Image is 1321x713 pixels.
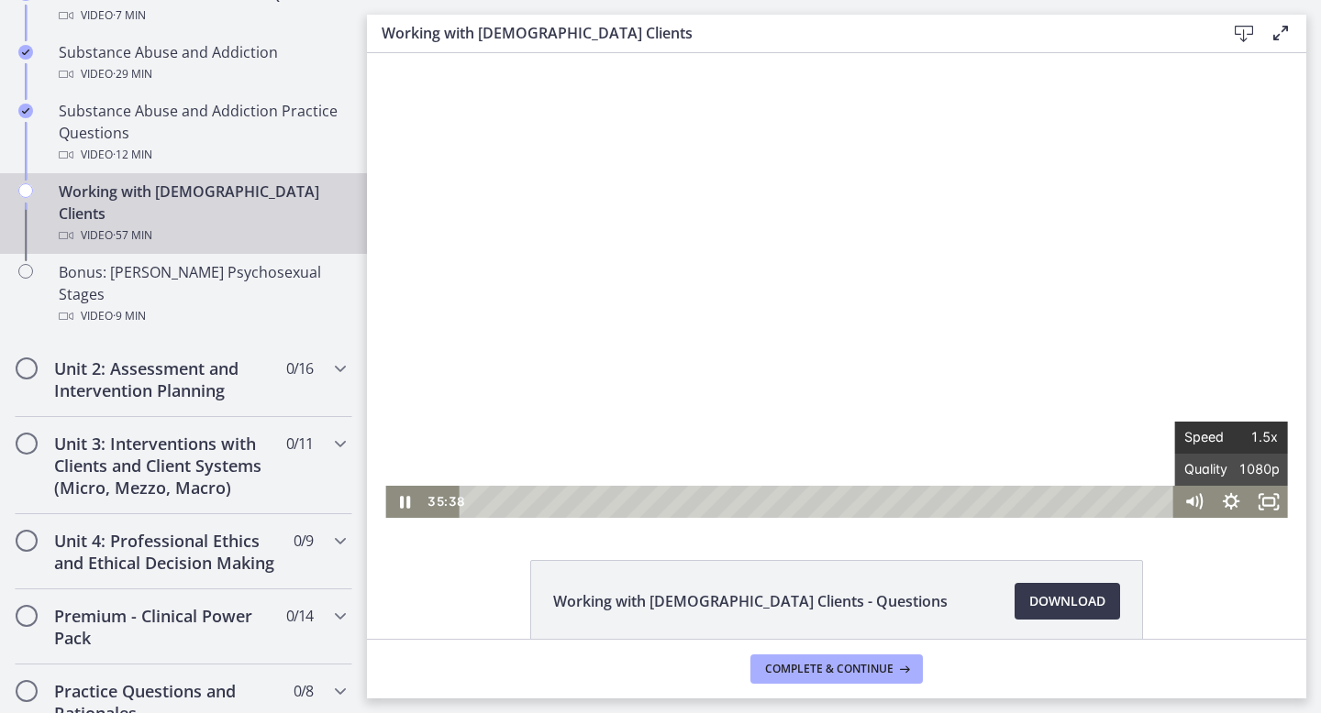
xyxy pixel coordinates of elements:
[54,605,278,649] h2: Premium - Clinical Power Pack
[294,530,313,552] span: 0 / 9
[817,368,864,400] span: Speed
[286,433,313,455] span: 0 / 11
[113,5,146,27] span: · 7 min
[846,433,883,465] button: Hide settings menu
[808,400,921,433] button: Quality1080p
[54,433,278,499] h2: Unit 3: Interventions with Clients and Client Systems (Micro, Mezzo, Macro)
[59,305,345,327] div: Video
[1015,583,1120,620] a: Download
[883,433,921,465] button: Fullscreen
[59,181,345,247] div: Working with [DEMOGRAPHIC_DATA] Clients
[54,357,278,401] h2: Unit 2: Assessment and Intervention Planning
[286,605,313,627] span: 0 / 14
[59,144,345,166] div: Video
[18,104,33,118] i: Completed
[286,357,313,379] span: 0 / 16
[765,662,894,676] span: Complete & continue
[18,45,33,60] i: Completed
[367,53,1306,518] iframe: Video Lesson
[294,680,313,702] span: 0 / 8
[113,144,152,166] span: · 12 min
[864,400,911,433] span: 1080p
[59,63,345,85] div: Video
[1029,590,1105,612] span: Download
[113,225,152,247] span: · 57 min
[59,261,345,327] div: Bonus: [PERSON_NAME] Psychosexual Stages
[113,305,146,327] span: · 9 min
[750,654,923,684] button: Complete & continue
[59,5,345,27] div: Video
[808,368,921,400] button: Speed1.5x
[113,63,152,85] span: · 29 min
[59,41,345,85] div: Substance Abuse and Addiction
[54,530,278,574] h2: Unit 4: Professional Ethics and Ethical Decision Making
[864,368,911,400] span: 1.5x
[553,590,948,612] span: Working with [DEMOGRAPHIC_DATA] Clients - Questions
[808,433,846,465] button: Mute
[59,100,345,166] div: Substance Abuse and Addiction Practice Questions
[382,22,1196,44] h3: Working with [DEMOGRAPHIC_DATA] Clients
[59,225,345,247] div: Video
[817,400,864,433] span: Quality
